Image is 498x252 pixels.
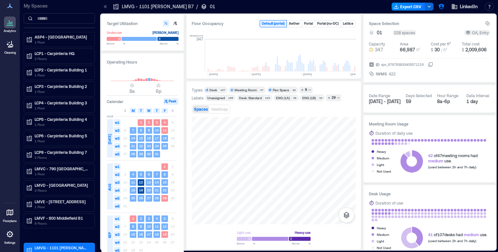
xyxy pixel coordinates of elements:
text: 16 [139,232,143,236]
p: 1 Floor [35,72,90,78]
div: 33 [318,96,323,100]
div: 47 [259,88,264,92]
text: 12 [163,224,167,228]
div: 8a - 6p [437,98,461,105]
span: 6p [156,88,161,94]
text: 8 [132,224,134,228]
p: My Spaces [24,3,95,9]
span: F [164,108,166,113]
text: 27 [147,196,151,200]
div: Duration of use [375,200,403,206]
text: 11 [163,128,167,132]
a: Analytics [2,14,18,35]
text: 9 [148,128,150,132]
text: 21 [131,144,135,148]
div: 48 [292,96,297,100]
p: 2 Floors [35,56,90,61]
div: 9 [304,87,308,93]
div: Labels [192,95,204,100]
div: of 107 desks had use. [428,232,487,237]
button: Lattice [341,20,355,27]
div: Total cost [462,41,480,46]
div: Area [400,41,408,46]
p: 1 Floor [35,138,90,144]
p: 6 Floors [35,221,90,226]
text: 7 [156,172,158,176]
p: LCP1 - Carpinteria HQ [35,51,90,56]
span: W [147,108,151,113]
span: 2,009,606 [465,47,487,52]
div: 228 spaces [393,30,416,35]
span: medium [428,158,443,163]
text: 8 [164,172,166,176]
p: 2 Floors [35,155,90,160]
span: w2 [114,127,121,134]
div: Heavy [377,225,386,231]
text: 26 [139,196,143,200]
div: spc_676793830405571219 [380,61,424,68]
div: Light [377,238,384,244]
text: 3 [156,120,158,124]
text: 5 [140,172,142,176]
text: 31 [155,152,159,156]
text: 12 [139,180,143,184]
span: 30 [434,47,440,52]
text: 18 [131,188,135,192]
div: 422 [388,70,396,77]
text: 1 [132,216,134,220]
p: 1 Floor [35,40,90,45]
span: w4 [114,143,121,150]
text: 24 [155,144,159,148]
text: 21 [155,188,159,192]
span: Above % [292,241,311,245]
p: LCP5 - Carpinteria Building 4 [35,117,90,122]
button: Portal [302,20,315,27]
p: LCP6 - Carpinteria Building 5 [35,133,90,138]
button: Heatmap [210,105,229,113]
text: 20 [147,188,151,192]
text: 15 [163,180,167,184]
span: w1 [114,163,121,170]
span: AUG [107,184,112,191]
button: 347 [369,46,397,53]
div: 1 day [466,98,490,105]
button: Peak [163,98,179,105]
div: Medium [377,155,389,161]
div: Days Selected [406,93,432,98]
button: Portal (no-DC) [315,20,341,27]
text: 19 [163,232,167,236]
text: 23 [147,144,151,148]
div: 103 [264,96,271,100]
span: / ft² [441,47,447,52]
div: Light [377,161,384,168]
text: 10 [147,224,151,228]
p: LCP4 - Carpinteria Building 3 [35,100,90,105]
text: 6 [148,172,150,176]
p: 01 [210,3,215,10]
span: 66,987 [400,47,415,52]
div: Not Used [377,244,391,251]
text: 5 [164,216,166,220]
div: Meeting Room [235,88,257,92]
text: 30 [147,152,151,156]
span: (used between 2h and 7h daily) [428,165,476,169]
span: w2 [114,171,121,178]
button: Default (portal) [260,20,287,27]
button: LinkedIn [449,1,480,12]
text: 1 [140,120,142,124]
div: of 47 meeting rooms had use. [428,153,478,163]
span: Below % [237,241,255,245]
span: [DATE] [107,134,112,144]
p: / [196,3,198,10]
h3: Desk Usage [369,190,490,197]
text: 2 [140,216,142,220]
text: 11 [131,180,135,184]
div: 107 [219,88,226,92]
div: Heavy [377,148,386,155]
p: LMVE - [STREET_ADDRESS] [35,199,90,204]
span: S [172,108,174,113]
div: ENG (1B) [302,96,316,100]
span: 347 [375,46,383,53]
div: Date Range [369,93,390,98]
text: 3 [148,216,150,220]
